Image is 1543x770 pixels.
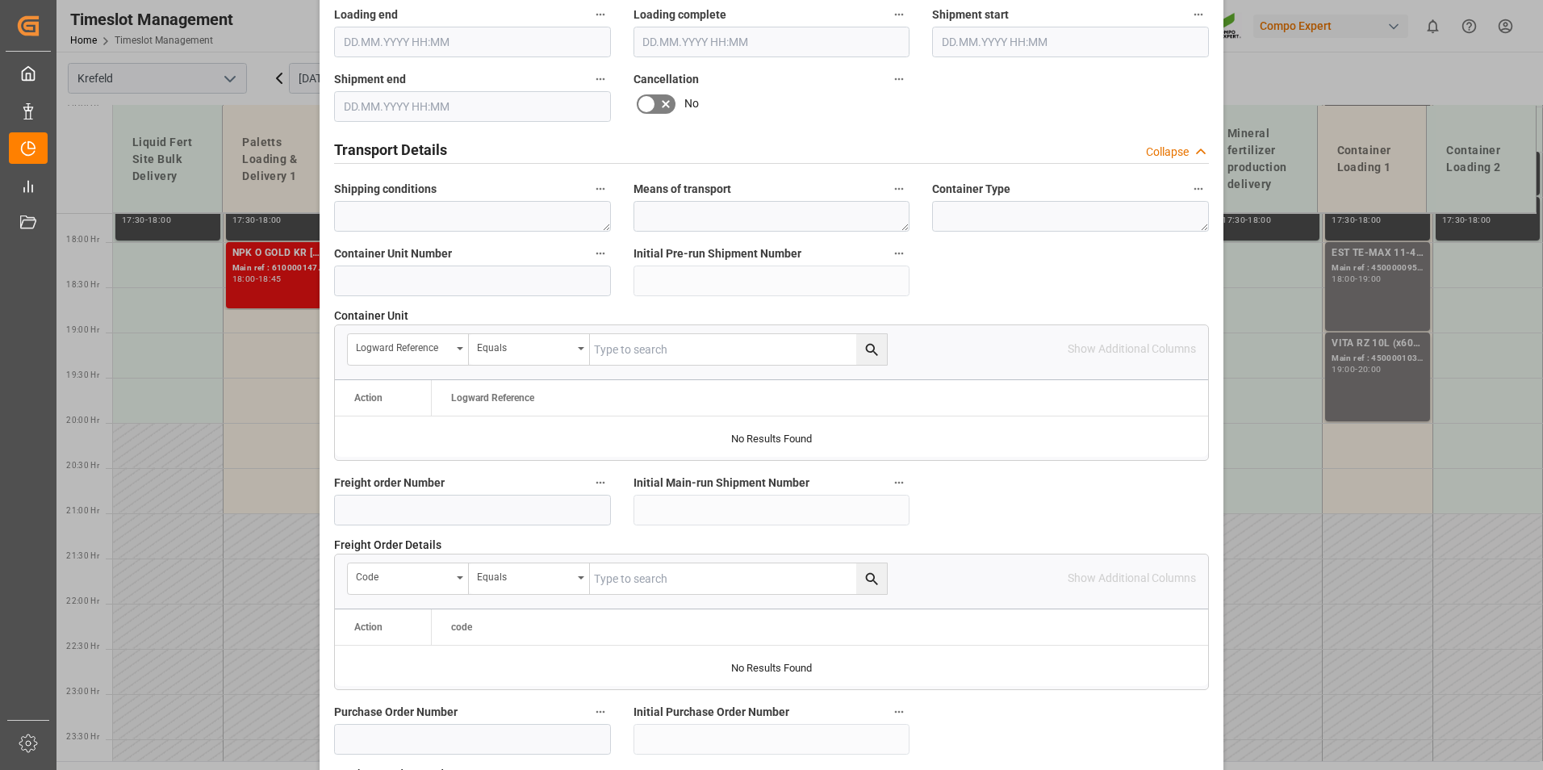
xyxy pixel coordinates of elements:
[334,91,611,122] input: DD.MM.YYYY HH:MM
[1188,4,1209,25] button: Shipment start
[334,704,458,721] span: Purchase Order Number
[590,178,611,199] button: Shipping conditions
[889,243,909,264] button: Initial Pre-run Shipment Number
[1146,144,1189,161] div: Collapse
[590,69,611,90] button: Shipment end
[334,537,441,554] span: Freight Order Details
[469,563,590,594] button: open menu
[334,308,408,324] span: Container Unit
[684,95,699,112] span: No
[856,334,887,365] button: search button
[477,566,572,584] div: Equals
[334,245,452,262] span: Container Unit Number
[590,701,611,722] button: Purchase Order Number
[856,563,887,594] button: search button
[634,6,726,23] span: Loading complete
[634,27,910,57] input: DD.MM.YYYY HH:MM
[469,334,590,365] button: open menu
[356,337,451,355] div: Logward Reference
[590,334,887,365] input: Type to search
[451,392,534,404] span: Logward Reference
[451,621,472,633] span: code
[477,337,572,355] div: Equals
[634,245,801,262] span: Initial Pre-run Shipment Number
[590,472,611,493] button: Freight order Number
[932,6,1009,23] span: Shipment start
[889,69,909,90] button: Cancellation
[889,4,909,25] button: Loading complete
[889,178,909,199] button: Means of transport
[932,27,1209,57] input: DD.MM.YYYY HH:MM
[334,71,406,88] span: Shipment end
[1188,178,1209,199] button: Container Type
[356,566,451,584] div: code
[932,181,1010,198] span: Container Type
[590,243,611,264] button: Container Unit Number
[334,6,398,23] span: Loading end
[354,621,383,633] div: Action
[334,27,611,57] input: DD.MM.YYYY HH:MM
[634,181,731,198] span: Means of transport
[889,472,909,493] button: Initial Main-run Shipment Number
[334,181,437,198] span: Shipping conditions
[634,475,809,492] span: Initial Main-run Shipment Number
[334,139,447,161] h2: Transport Details
[634,704,789,721] span: Initial Purchase Order Number
[590,4,611,25] button: Loading end
[348,563,469,594] button: open menu
[334,475,445,492] span: Freight order Number
[354,392,383,404] div: Action
[348,334,469,365] button: open menu
[634,71,699,88] span: Cancellation
[590,563,887,594] input: Type to search
[889,701,909,722] button: Initial Purchase Order Number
